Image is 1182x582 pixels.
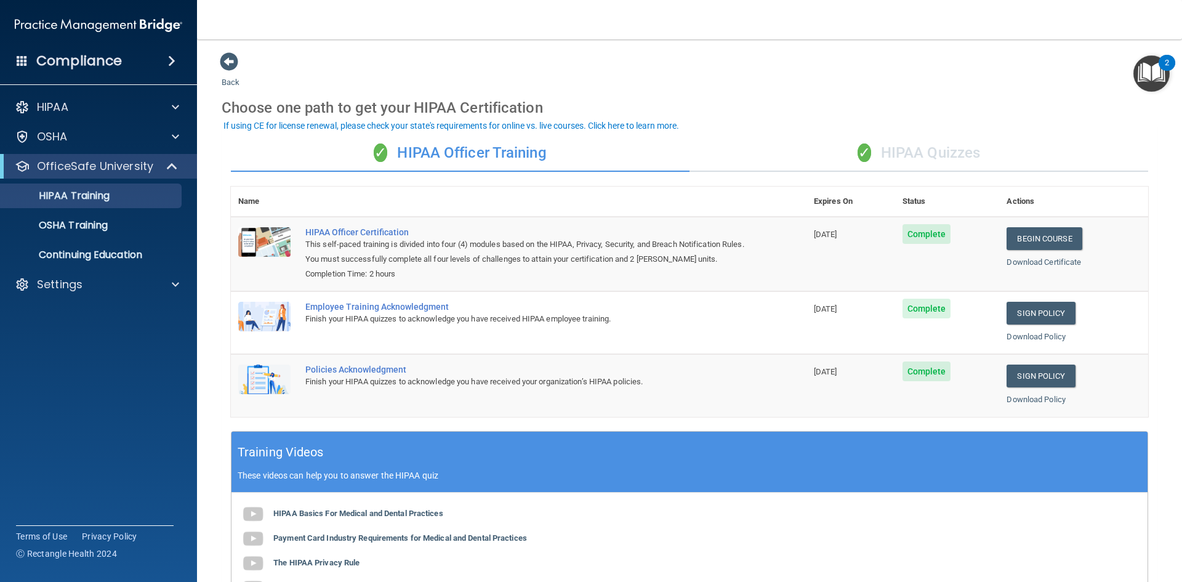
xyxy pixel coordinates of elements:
p: HIPAA Training [8,190,110,202]
p: OSHA Training [8,219,108,232]
b: HIPAA Basics For Medical and Dental Practices [273,509,443,518]
a: OSHA [15,129,179,144]
a: Download Certificate [1007,257,1081,267]
p: These videos can help you to answer the HIPAA quiz [238,471,1141,480]
img: gray_youtube_icon.38fcd6cc.png [241,551,265,576]
a: Download Policy [1007,332,1066,341]
button: If using CE for license renewal, please check your state's requirements for online vs. live cours... [222,119,681,132]
p: OfficeSafe University [37,159,153,174]
p: Settings [37,277,82,292]
div: Completion Time: 2 hours [305,267,745,281]
img: PMB logo [15,13,182,38]
div: Choose one path to get your HIPAA Certification [222,90,1157,126]
h5: Training Videos [238,442,324,463]
p: Continuing Education [8,249,176,261]
a: Sign Policy [1007,302,1075,325]
span: Complete [903,299,951,318]
span: [DATE] [814,367,837,376]
div: If using CE for license renewal, please check your state's requirements for online vs. live cours... [223,121,679,130]
div: Finish your HIPAA quizzes to acknowledge you have received HIPAA employee training. [305,312,745,326]
a: HIPAA [15,100,179,115]
a: Sign Policy [1007,365,1075,387]
a: HIPAA Officer Certification [305,227,745,237]
th: Status [895,187,1000,217]
span: Complete [903,224,951,244]
span: Ⓒ Rectangle Health 2024 [16,548,117,560]
span: [DATE] [814,304,837,313]
span: ✓ [858,143,871,162]
div: 2 [1165,63,1169,79]
a: Terms of Use [16,530,67,543]
a: Privacy Policy [82,530,137,543]
div: Employee Training Acknowledgment [305,302,745,312]
th: Name [231,187,298,217]
img: gray_youtube_icon.38fcd6cc.png [241,527,265,551]
div: HIPAA Quizzes [689,135,1148,172]
h4: Compliance [36,52,122,70]
th: Actions [999,187,1148,217]
b: Payment Card Industry Requirements for Medical and Dental Practices [273,533,527,543]
span: [DATE] [814,230,837,239]
a: Settings [15,277,179,292]
p: OSHA [37,129,68,144]
a: OfficeSafe University [15,159,179,174]
button: Open Resource Center, 2 new notifications [1133,55,1170,92]
div: This self-paced training is divided into four (4) modules based on the HIPAA, Privacy, Security, ... [305,237,745,267]
div: Policies Acknowledgment [305,365,745,374]
a: Begin Course [1007,227,1082,250]
div: HIPAA Officer Training [231,135,689,172]
span: Complete [903,362,951,381]
a: Download Policy [1007,395,1066,404]
a: Back [222,63,239,87]
b: The HIPAA Privacy Rule [273,558,360,567]
th: Expires On [806,187,895,217]
p: HIPAA [37,100,68,115]
span: ✓ [374,143,387,162]
img: gray_youtube_icon.38fcd6cc.png [241,502,265,527]
div: Finish your HIPAA quizzes to acknowledge you have received your organization’s HIPAA policies. [305,374,745,389]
